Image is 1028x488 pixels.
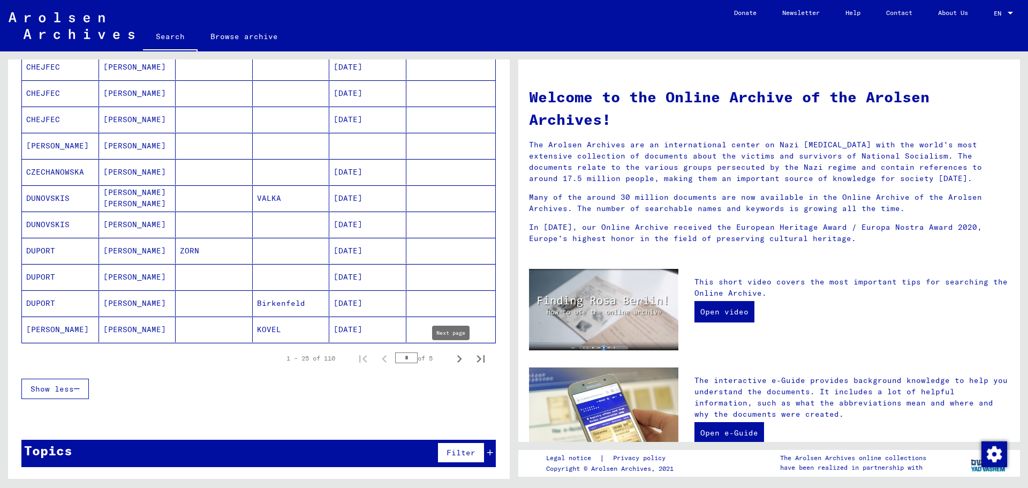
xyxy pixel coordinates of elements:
[286,354,335,363] div: 1 – 25 of 110
[329,264,406,290] mat-cell: [DATE]
[99,317,176,342] mat-cell: [PERSON_NAME]
[198,24,291,49] a: Browse archive
[24,441,72,460] div: Topics
[694,301,754,322] a: Open video
[437,442,485,463] button: Filter
[99,238,176,264] mat-cell: [PERSON_NAME]
[99,159,176,185] mat-cell: [PERSON_NAME]
[21,379,89,399] button: Show less
[22,238,99,264] mat-cell: DUPORT
[329,80,406,106] mat-cell: [DATE]
[529,367,678,467] img: eguide.jpg
[447,448,475,457] span: Filter
[352,348,374,369] button: First page
[176,238,253,264] mat-cell: ZORN
[694,375,1009,420] p: The interactive e-Guide provides background knowledge to help you understand the documents. It in...
[529,269,678,350] img: video.jpg
[9,12,134,39] img: Arolsen_neg.svg
[253,185,330,211] mat-cell: VALKA
[780,453,926,463] p: The Arolsen Archives online collections
[31,384,74,394] span: Show less
[780,463,926,472] p: have been realized in partnership with
[529,222,1009,244] p: In [DATE], our Online Archive received the European Heritage Award / Europa Nostra Award 2020, Eu...
[99,212,176,237] mat-cell: [PERSON_NAME]
[546,453,678,464] div: |
[329,54,406,80] mat-cell: [DATE]
[329,238,406,264] mat-cell: [DATE]
[329,107,406,132] mat-cell: [DATE]
[329,159,406,185] mat-cell: [DATE]
[329,212,406,237] mat-cell: [DATE]
[22,264,99,290] mat-cell: DUPORT
[969,449,1009,476] img: yv_logo.png
[22,185,99,211] mat-cell: DUNOVSKIS
[329,185,406,211] mat-cell: [DATE]
[546,464,678,474] p: Copyright © Arolsen Archives, 2021
[99,290,176,316] mat-cell: [PERSON_NAME]
[99,80,176,106] mat-cell: [PERSON_NAME]
[99,133,176,159] mat-cell: [PERSON_NAME]
[253,290,330,316] mat-cell: Birkenfeld
[253,317,330,342] mat-cell: KOVEL
[143,24,198,51] a: Search
[22,290,99,316] mat-cell: DUPORT
[529,86,1009,131] h1: Welcome to the Online Archive of the Arolsen Archives!
[449,348,470,369] button: Next page
[329,290,406,316] mat-cell: [DATE]
[22,54,99,80] mat-cell: CHEJFEC
[374,348,395,369] button: Previous page
[981,441,1007,467] img: Change consent
[994,10,1006,17] span: EN
[22,107,99,132] mat-cell: CHEJFEC
[694,422,764,444] a: Open e-Guide
[694,276,1009,299] p: This short video covers the most important tips for searching the Online Archive.
[329,317,406,342] mat-cell: [DATE]
[22,159,99,185] mat-cell: CZECHANOWSKA
[604,453,678,464] a: Privacy policy
[395,353,449,363] div: of 5
[99,264,176,290] mat-cell: [PERSON_NAME]
[22,317,99,342] mat-cell: [PERSON_NAME]
[546,453,600,464] a: Legal notice
[22,133,99,159] mat-cell: [PERSON_NAME]
[99,54,176,80] mat-cell: [PERSON_NAME]
[99,185,176,211] mat-cell: [PERSON_NAME] [PERSON_NAME]
[22,80,99,106] mat-cell: CHEJFEC
[99,107,176,132] mat-cell: [PERSON_NAME]
[529,139,1009,184] p: The Arolsen Archives are an international center on Nazi [MEDICAL_DATA] with the world’s most ext...
[470,348,492,369] button: Last page
[529,192,1009,214] p: Many of the around 30 million documents are now available in the Online Archive of the Arolsen Ar...
[22,212,99,237] mat-cell: DUNOVSKIS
